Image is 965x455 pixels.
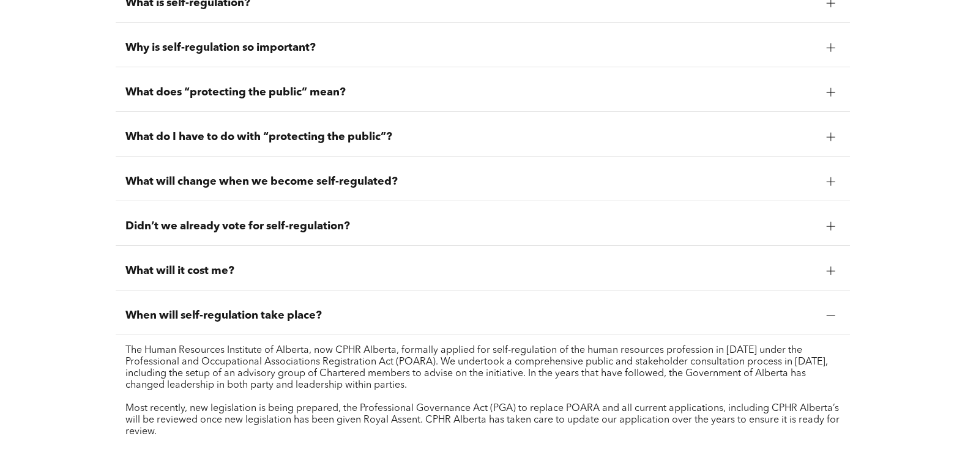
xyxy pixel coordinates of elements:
[125,86,817,99] span: What does “protecting the public” mean?
[125,175,817,188] span: What will change when we become self-regulated?
[125,130,817,144] span: What do I have to do with “protecting the public”?
[125,309,817,322] span: When will self-regulation take place?
[125,220,817,233] span: Didn’t we already vote for self-regulation?
[125,264,817,278] span: What will it cost me?
[125,345,840,391] p: The Human Resources Institute of Alberta, now CPHR Alberta, formally applied for self-regulation ...
[125,41,817,54] span: Why is self-regulation so important?
[125,403,840,438] p: Most recently, new legislation is being prepared, the Professional Governance Act (PGA) to replac...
